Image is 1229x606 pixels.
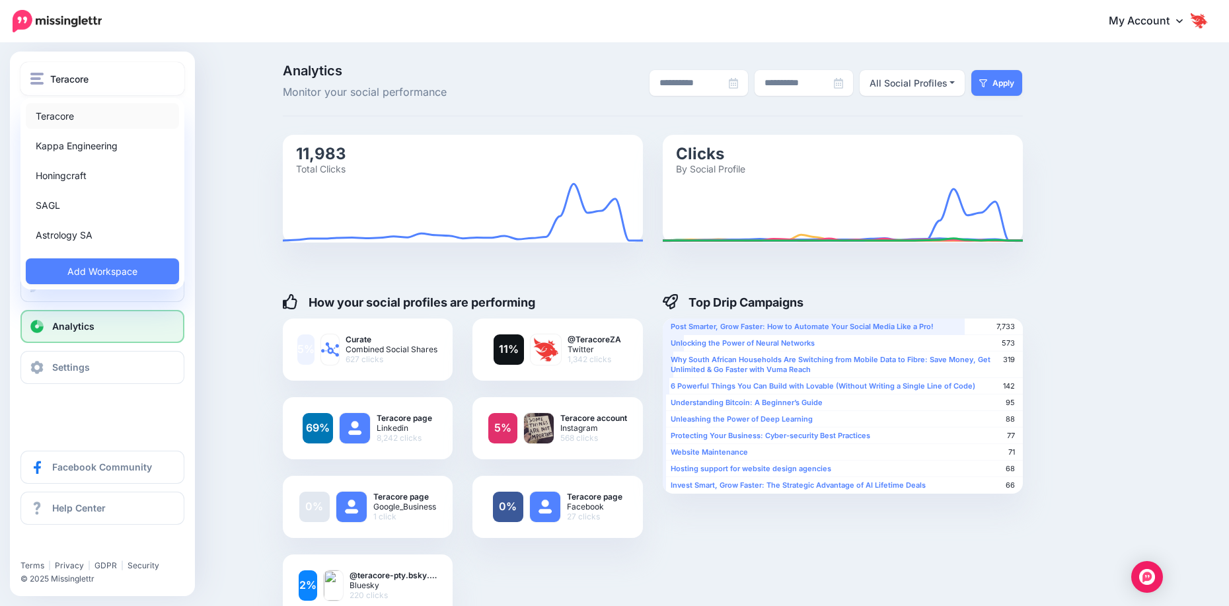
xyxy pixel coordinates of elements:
[299,570,318,601] a: 2%
[336,492,367,522] img: user_default_image.png
[1006,398,1015,408] span: 95
[494,334,524,365] a: 11%
[530,492,560,522] img: user_default_image.png
[671,447,748,457] b: Website Maintenance
[568,354,621,364] span: 1,342 clicks
[296,163,346,174] text: Total Clicks
[26,222,179,248] a: Astrology SA
[676,143,724,163] text: Clicks
[1006,464,1015,474] span: 68
[30,73,44,85] img: menu.png
[1003,381,1015,391] span: 142
[671,398,823,407] b: Understanding Bitcoin: A Beginner’s Guide
[350,580,437,590] span: Bluesky
[1007,431,1015,441] span: 77
[1006,480,1015,490] span: 66
[283,64,516,77] span: Analytics
[373,502,436,511] span: Google_Business
[560,433,627,443] span: 568 clicks
[663,294,804,310] h4: Top Drip Campaigns
[567,502,622,511] span: Facebook
[303,413,333,443] a: 69%
[1131,561,1163,593] div: Open Intercom Messenger
[1096,5,1209,38] a: My Account
[299,492,330,522] a: 0%
[860,70,965,96] button: All Social Profiles
[20,572,192,586] li: © 2025 Missinglettr
[377,423,432,433] span: Linkedin
[128,560,159,570] a: Security
[283,84,516,101] span: Monitor your social performance
[671,480,926,490] b: Invest Smart, Grow Faster: The Strategic Advantage of AI Lifetime Deals
[26,192,179,218] a: SAGL
[568,344,621,354] span: Twitter
[671,381,975,391] b: 6 Powerful Things You Can Build with Lovable (Without Writing a Single Line of Code)
[567,492,622,502] b: Teracore page
[377,413,432,423] b: Teracore page
[373,511,436,521] span: 1 click
[340,413,370,443] img: user_default_image.png
[1008,447,1015,457] span: 71
[560,423,627,433] span: Instagram
[870,75,948,91] div: All Social Profiles
[373,492,436,502] b: Teracore page
[20,351,184,384] a: Settings
[297,334,315,365] a: 5%
[26,133,179,159] a: Kappa Engineering
[350,590,437,600] span: 220 clicks
[50,71,89,87] span: Teracore
[52,461,152,473] span: Facebook Community
[568,334,621,344] b: @TeracoreZA
[26,258,179,284] a: Add Workspace
[346,344,437,354] span: Combined Social Shares
[296,143,346,163] text: 11,983
[52,321,94,332] span: Analytics
[94,560,117,570] a: GDPR
[121,560,124,570] span: |
[13,10,102,32] img: Missinglettr
[377,433,432,443] span: 8,242 clicks
[20,492,184,525] a: Help Center
[671,338,815,348] b: Unlocking the Power of Neural Networks
[346,354,437,364] span: 627 clicks
[20,560,44,570] a: Terms
[48,560,51,570] span: |
[1006,414,1015,424] span: 88
[524,413,553,443] img: .png-82458
[350,570,437,580] b: @teracore-pty.bsky.…
[671,431,870,440] b: Protecting Your Business: Cyber-security Best Practices
[20,310,184,343] a: Analytics
[560,413,627,423] b: Teracore account
[52,502,106,513] span: Help Center
[20,451,184,484] a: Facebook Community
[493,492,523,522] a: 0%
[671,464,831,473] b: Hosting support for website design agencies
[52,361,90,373] span: Settings
[567,511,622,521] span: 27 clicks
[55,560,84,570] a: Privacy
[88,560,91,570] span: |
[671,355,990,374] b: Why South African Households Are Switching from Mobile Data to Fibre: Save Money, Get Unlimited &...
[1003,355,1015,365] span: 319
[671,322,934,331] b: Post Smarter, Grow Faster: How to Automate Your Social Media Like a Pro!
[20,541,121,554] iframe: Twitter Follow Button
[1002,338,1015,348] span: 573
[26,103,179,129] a: Teracore
[20,269,184,302] a: Create
[671,414,813,424] b: Unleashing the Power of Deep Learning
[26,163,179,188] a: Honingcraft
[531,334,561,365] img: I-HudfTB-88570.jpg
[676,163,745,174] text: By Social Profile
[488,413,517,443] a: 5%
[20,62,184,95] button: Teracore
[346,334,437,344] b: Curate
[283,294,536,310] h4: How your social profiles are performing
[996,322,1015,332] span: 7,733
[971,70,1022,96] button: Apply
